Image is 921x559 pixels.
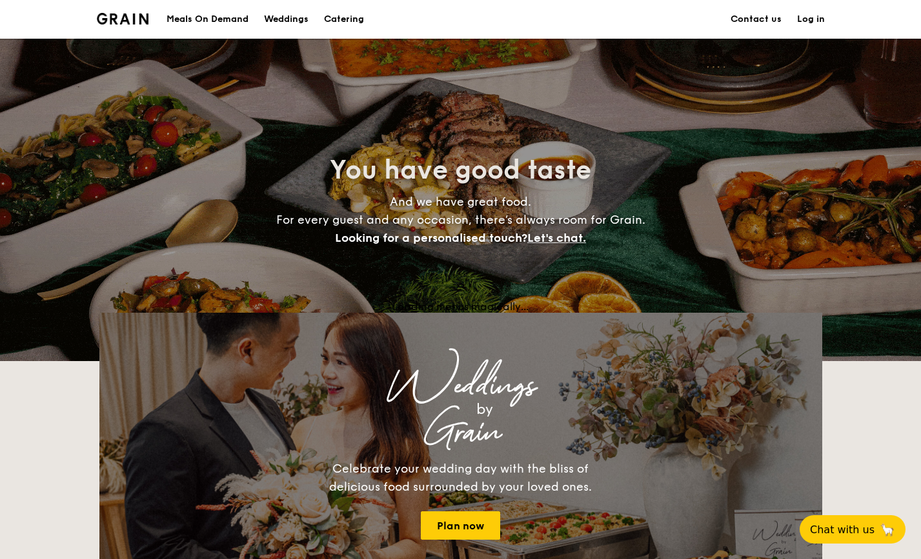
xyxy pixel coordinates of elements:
[316,460,606,496] div: Celebrate your wedding day with the bliss of delicious food surrounded by your loved ones.
[261,398,709,421] div: by
[99,300,822,313] div: Loading menus magically...
[213,421,709,444] div: Grain
[527,231,586,245] span: Let's chat.
[330,155,591,186] span: You have good taste
[213,375,709,398] div: Weddings
[276,195,645,245] span: And we have great food. For every guest and any occasion, there’s always room for Grain.
[335,231,527,245] span: Looking for a personalised touch?
[810,524,875,536] span: Chat with us
[97,13,149,25] img: Grain
[880,522,895,537] span: 🦙
[97,13,149,25] a: Logotype
[800,515,906,544] button: Chat with us🦙
[421,511,500,540] a: Plan now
